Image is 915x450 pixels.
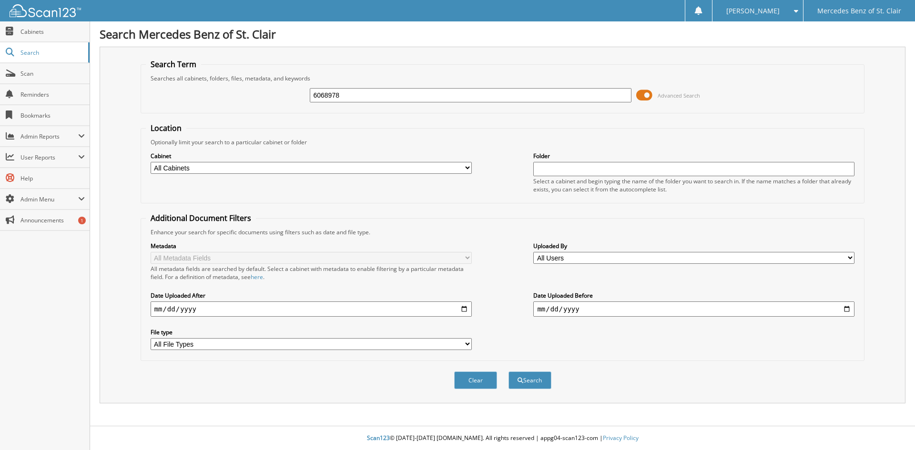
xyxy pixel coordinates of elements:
span: Search [20,49,83,57]
label: Metadata [151,242,472,250]
div: © [DATE]-[DATE] [DOMAIN_NAME]. All rights reserved | appg04-scan123-com | [90,427,915,450]
a: Privacy Policy [603,434,639,442]
h1: Search Mercedes Benz of St. Clair [100,26,905,42]
label: Date Uploaded Before [533,291,854,300]
div: Searches all cabinets, folders, files, metadata, and keywords [146,74,860,82]
iframe: Chat Widget [867,404,915,450]
span: Reminders [20,90,85,99]
span: Mercedes Benz of St. Clair [817,8,901,14]
span: Announcements [20,216,85,224]
div: Select a cabinet and begin typing the name of the folder you want to search in. If the name match... [533,177,854,193]
button: Search [508,371,551,389]
button: Clear [454,371,497,389]
label: Date Uploaded After [151,291,472,300]
input: start [151,301,472,317]
legend: Location [146,123,186,133]
span: Admin Menu [20,195,78,203]
span: Admin Reports [20,132,78,140]
span: Advanced Search [658,92,700,99]
label: Uploaded By [533,242,854,250]
legend: Additional Document Filters [146,213,256,223]
span: User Reports [20,153,78,161]
input: end [533,301,854,317]
label: Folder [533,152,854,160]
span: Help [20,174,85,182]
legend: Search Term [146,59,201,70]
span: Cabinets [20,28,85,36]
span: Scan123 [367,434,390,442]
div: Optionally limit your search to a particular cabinet or folder [146,138,860,146]
span: [PERSON_NAME] [726,8,780,14]
img: scan123-logo-white.svg [10,4,81,17]
div: Enhance your search for specific documents using filters such as date and file type. [146,228,860,236]
span: Bookmarks [20,111,85,120]
div: 1 [78,217,86,224]
span: Scan [20,70,85,78]
label: File type [151,328,472,336]
a: here [251,273,263,281]
div: All metadata fields are searched by default. Select a cabinet with metadata to enable filtering b... [151,265,472,281]
label: Cabinet [151,152,472,160]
